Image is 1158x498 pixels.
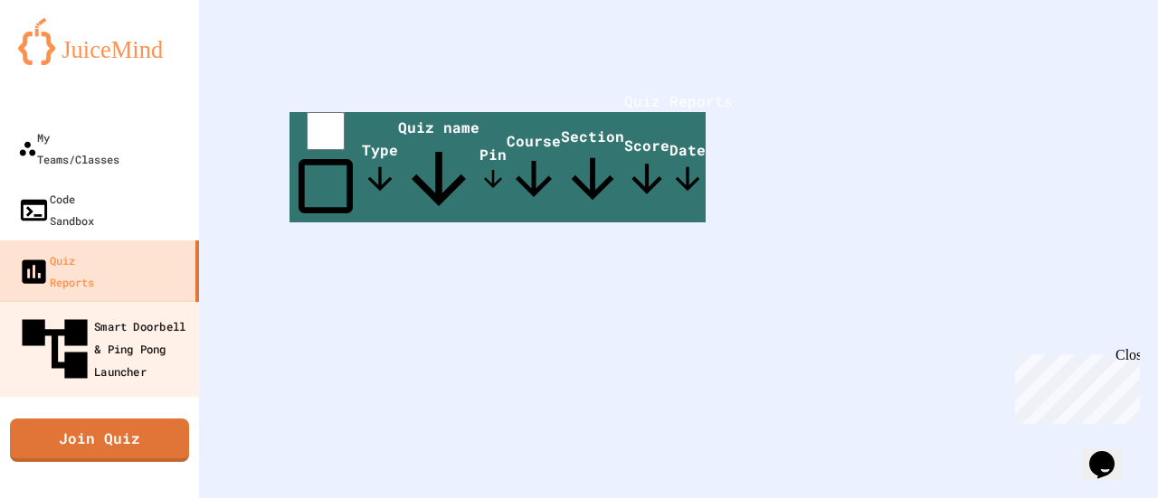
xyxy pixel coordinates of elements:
[18,127,119,170] div: My Teams/Classes
[507,131,561,206] span: Course
[289,90,1068,112] h1: Quiz Reports
[1008,347,1140,424] iframe: chat widget
[1082,426,1140,480] iframe: chat widget
[18,18,181,65] img: logo-orange.svg
[624,136,669,202] span: Score
[669,140,706,197] span: Date
[479,145,507,193] span: Pin
[561,127,624,211] span: Section
[7,7,125,115] div: Chat with us now!Close
[15,310,195,389] div: Smart Doorbell & Ping Pong Launcher
[10,418,189,462] a: Join Quiz
[398,117,479,220] span: Quiz name
[18,188,94,231] div: Code Sandbox
[362,140,398,197] span: Type
[18,249,94,293] div: Quiz Reports
[307,112,345,150] input: select all desserts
